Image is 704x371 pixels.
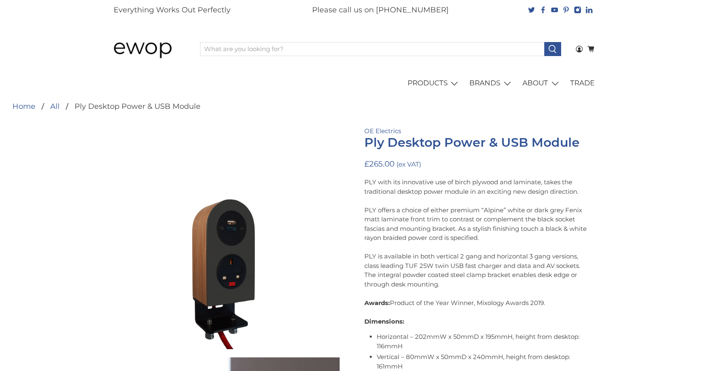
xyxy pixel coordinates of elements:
[105,72,599,95] nav: main navigation
[377,352,587,371] li: Vertical – 80mmW x 50mmD x 240mmH, height from desktop: 161mmH
[364,127,401,135] a: OE Electrics
[364,178,587,326] p: PLY with its innovative use of birch plywood and laminate, takes the traditional desktop power mo...
[12,103,35,110] a: Home
[518,72,566,95] a: ABOUT
[377,332,587,351] li: Horizontal – 202mmW x 50mmD x 195mmH, height from desktop: 116mmH
[364,159,394,169] span: £265.00
[364,136,587,150] h1: Ply Desktop Power & USB Module
[403,72,465,95] a: PRODUCTS
[566,72,599,95] a: TRADE
[396,160,421,168] small: (ex VAT)
[60,103,200,110] li: Ply Desktop Power & USB Module
[117,127,340,349] a: OE Electrics Office Grey Fenix Ply Desktop Power & USB Module
[364,299,390,307] strong: Awards:
[364,317,404,325] strong: Dimensions:
[12,103,200,110] nav: breadcrumbs
[114,5,231,16] p: Everything Works Out Perfectly
[312,5,449,16] p: Please call us on [PHONE_NUMBER]
[200,42,544,56] input: What are you looking for?
[50,103,60,110] a: All
[465,72,518,95] a: BRANDS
